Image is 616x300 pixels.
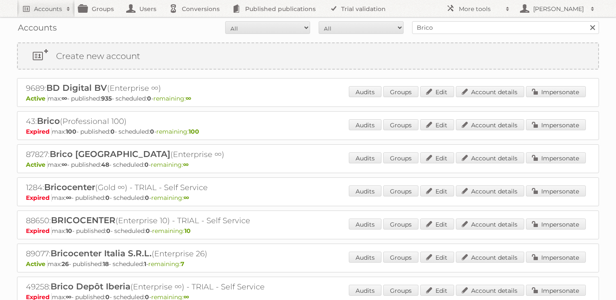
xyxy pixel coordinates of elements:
[144,161,149,168] strong: 0
[383,185,418,196] a: Groups
[26,281,323,292] h2: 49258: (Enterprise ∞) - TRIAL - Self Service
[103,260,109,268] strong: 18
[153,95,191,102] span: remaining:
[383,119,418,130] a: Groups
[34,5,62,13] h2: Accounts
[50,149,170,159] span: Brico [GEOGRAPHIC_DATA]
[184,227,191,235] strong: 10
[420,152,454,163] a: Edit
[420,252,454,263] a: Edit
[26,194,52,202] span: Expired
[146,227,150,235] strong: 0
[383,285,418,296] a: Groups
[459,5,501,13] h2: More tools
[144,260,146,268] strong: 1
[526,252,586,263] a: Impersonate
[456,86,524,97] a: Account details
[26,161,590,168] p: max: - published: - scheduled: -
[18,43,598,69] a: Create new account
[420,119,454,130] a: Edit
[531,5,586,13] h2: [PERSON_NAME]
[26,95,590,102] p: max: - published: - scheduled: -
[456,285,524,296] a: Account details
[420,185,454,196] a: Edit
[526,119,586,130] a: Impersonate
[66,194,71,202] strong: ∞
[62,95,67,102] strong: ∞
[156,128,199,135] span: remaining:
[151,161,189,168] span: remaining:
[51,215,116,225] span: BRICOCENTER
[105,194,110,202] strong: 0
[456,219,524,230] a: Account details
[101,95,112,102] strong: 935
[526,185,586,196] a: Impersonate
[349,185,381,196] a: Audits
[349,86,381,97] a: Audits
[106,227,110,235] strong: 0
[184,194,189,202] strong: ∞
[44,182,95,192] span: Bricocenter
[26,95,48,102] span: Active
[37,116,60,126] span: Brico
[26,182,323,193] h2: 1284: (Gold ∞) - TRIAL - Self Service
[456,119,524,130] a: Account details
[456,185,524,196] a: Account details
[152,227,191,235] span: remaining:
[349,219,381,230] a: Audits
[420,219,454,230] a: Edit
[186,95,191,102] strong: ∞
[46,83,107,93] span: BD Digital BV
[456,252,524,263] a: Account details
[349,119,381,130] a: Audits
[26,128,52,135] span: Expired
[26,83,323,94] h2: 9689: (Enterprise ∞)
[26,215,323,226] h2: 88650: (Enterprise 10) - TRIAL - Self Service
[420,285,454,296] a: Edit
[66,128,76,135] strong: 100
[62,161,67,168] strong: ∞
[66,227,72,235] strong: 10
[383,86,418,97] a: Groups
[26,227,590,235] p: max: - published: - scheduled: -
[51,281,130,292] span: Brico Depôt Iberia
[383,152,418,163] a: Groups
[26,128,590,135] p: max: - published: - scheduled: -
[26,149,323,160] h2: 87827: (Enterprise ∞)
[148,260,184,268] span: remaining:
[526,152,586,163] a: Impersonate
[383,252,418,263] a: Groups
[349,252,381,263] a: Audits
[26,260,590,268] p: max: - published: - scheduled: -
[526,285,586,296] a: Impersonate
[456,152,524,163] a: Account details
[26,227,52,235] span: Expired
[420,86,454,97] a: Edit
[26,116,323,127] h2: 43: (Professional 100)
[349,152,381,163] a: Audits
[101,161,109,168] strong: 48
[526,219,586,230] a: Impersonate
[181,260,184,268] strong: 7
[26,194,590,202] p: max: - published: - scheduled: -
[147,95,151,102] strong: 0
[383,219,418,230] a: Groups
[150,128,154,135] strong: 0
[349,285,381,296] a: Audits
[62,260,69,268] strong: 26
[26,161,48,168] span: Active
[183,161,189,168] strong: ∞
[189,128,199,135] strong: 100
[26,260,48,268] span: Active
[110,128,115,135] strong: 0
[526,86,586,97] a: Impersonate
[51,248,152,258] span: Bricocenter Italia S.R.L.
[26,248,323,259] h2: 89077: (Enterprise 26)
[151,194,189,202] span: remaining:
[145,194,149,202] strong: 0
